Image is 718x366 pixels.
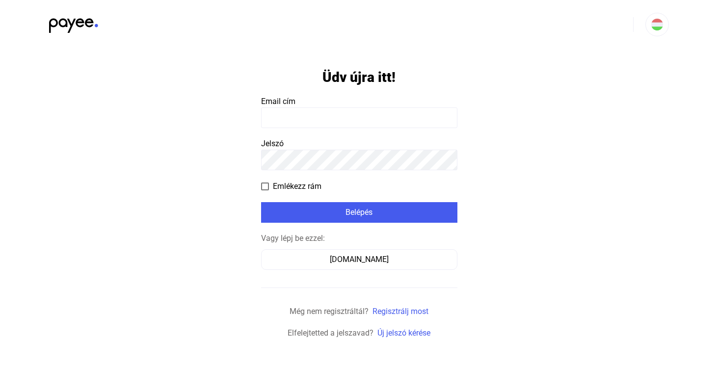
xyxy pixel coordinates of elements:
span: Elfelejtetted a jelszavad? [288,328,373,338]
img: black-payee-blue-dot.svg [49,13,98,33]
span: Még nem regisztráltál? [290,307,369,316]
button: HU [645,13,669,36]
button: [DOMAIN_NAME] [261,249,457,270]
div: Belépés [264,207,454,218]
button: Belépés [261,202,457,223]
span: Email cím [261,97,295,106]
h1: Üdv újra itt! [322,69,396,86]
div: Vagy lépj be ezzel: [261,233,457,244]
div: [DOMAIN_NAME] [265,254,454,265]
img: HU [651,19,663,30]
span: Jelszó [261,139,284,148]
a: [DOMAIN_NAME] [261,255,457,264]
a: Regisztrálj most [372,307,428,316]
span: Emlékezz rám [273,181,321,192]
a: Új jelszó kérése [377,328,430,338]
